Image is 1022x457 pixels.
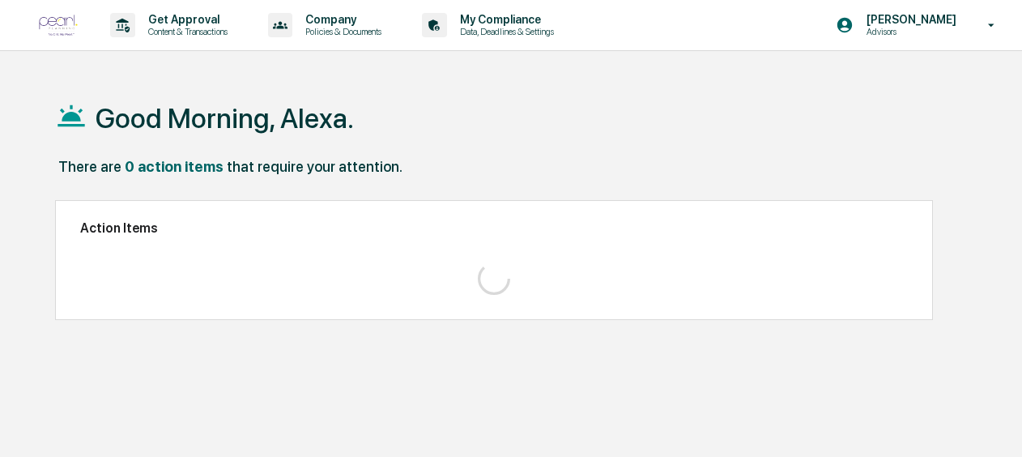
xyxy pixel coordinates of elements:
p: [PERSON_NAME] [854,13,965,26]
p: Get Approval [135,13,236,26]
div: 0 action items [125,158,224,175]
div: There are [58,158,121,175]
p: Content & Transactions [135,26,236,37]
p: Data, Deadlines & Settings [447,26,562,37]
p: Company [292,13,390,26]
h2: Action Items [80,220,908,236]
p: My Compliance [447,13,562,26]
p: Policies & Documents [292,26,390,37]
p: Advisors [854,26,965,37]
h1: Good Morning, Alexa. [96,102,354,135]
img: logo [39,15,78,36]
div: that require your attention. [227,158,402,175]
